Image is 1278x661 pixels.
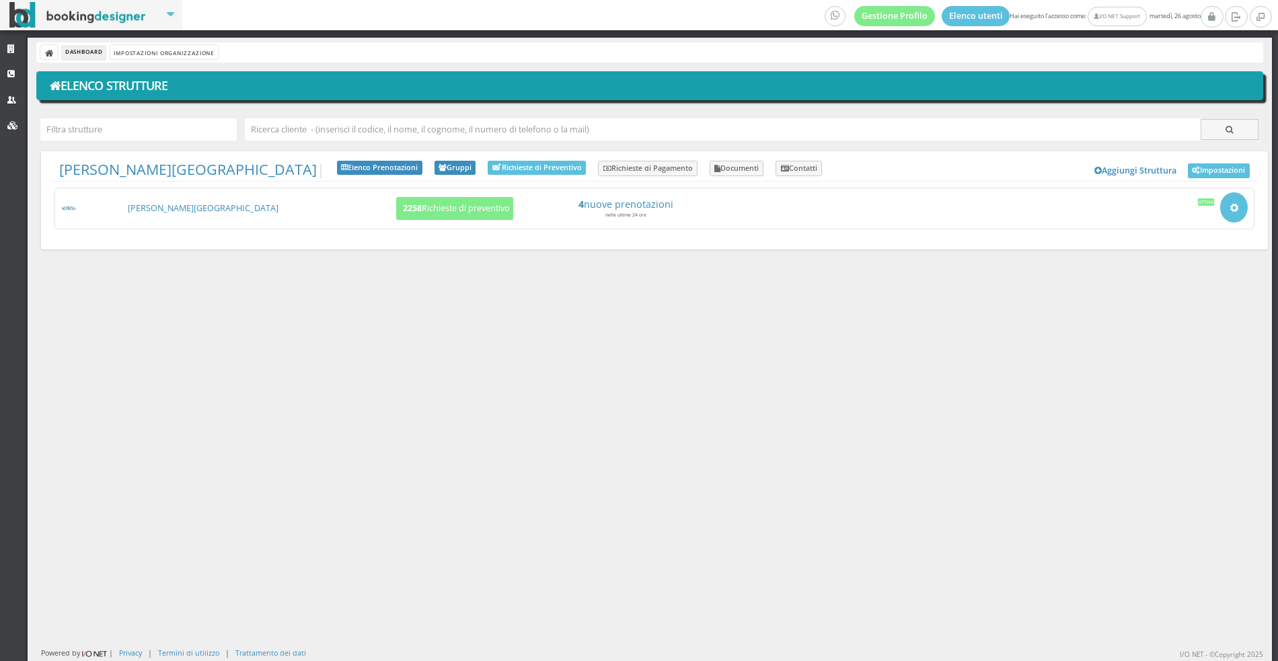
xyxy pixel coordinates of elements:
img: ionet_small_logo.png [80,648,109,659]
a: Impostazioni Organizzazione [110,45,217,59]
h1: Elenco Strutture [46,75,1254,98]
a: Documenti [710,161,764,177]
a: Impostazioni [1188,163,1250,178]
img: BookingDesigner.com [9,2,146,28]
small: nelle ultime 24 ore [605,212,646,218]
a: Gestione Profilo [854,6,935,26]
a: I/O NET Support [1088,7,1146,26]
a: Termini di utilizzo [158,648,219,658]
div: Attiva [1198,198,1215,205]
a: Aggiungi Struttura [1088,161,1185,181]
h5: Richieste di preventivo [399,203,510,213]
a: Gruppi [435,161,476,176]
div: Powered by | [41,648,113,659]
li: Dashboard [62,45,106,60]
b: 2258 [403,202,422,214]
a: Richieste di Pagamento [598,161,698,177]
button: 2258Richieste di preventivo [396,197,513,221]
a: Trattamento dei dati [235,648,306,658]
div: | [225,648,229,658]
a: Richieste di Preventivo [488,161,586,175]
a: Elenco Prenotazioni [337,161,422,176]
input: Filtra strutture [40,118,236,141]
strong: 4 [578,198,584,210]
span: | [59,161,325,178]
div: | [148,648,152,658]
a: Privacy [119,648,142,658]
input: Ricerca cliente - (inserisci il codice, il nome, il cognome, il numero di telefono o la mail) [245,118,1201,141]
img: 9a0a7d3cac9f11ef969d06d5a9c234c7_max100.png [61,206,77,210]
a: [PERSON_NAME][GEOGRAPHIC_DATA] [128,202,278,214]
a: [PERSON_NAME][GEOGRAPHIC_DATA] [59,159,317,179]
a: Contatti [776,161,822,177]
a: Elenco utenti [942,6,1010,26]
a: 4nuove prenotazioni [523,198,729,210]
h4: nuove prenotazioni [523,198,729,210]
span: Hai eseguito l'accesso come: martedì, 26 agosto [825,6,1201,26]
